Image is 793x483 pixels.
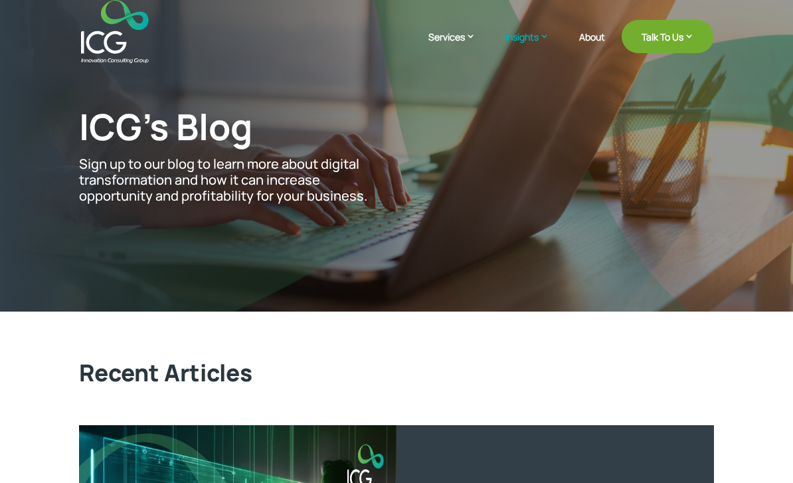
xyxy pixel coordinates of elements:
[505,30,563,63] a: Insights
[579,32,605,63] a: About
[79,156,379,204] p: Sign up to our blog to learn more about digital transformation and how it can increase opportunit...
[79,105,379,155] h1: ICG’s Blog
[428,30,489,63] a: Services
[79,359,713,393] h2: Recent Articles
[622,20,714,53] a: Talk To Us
